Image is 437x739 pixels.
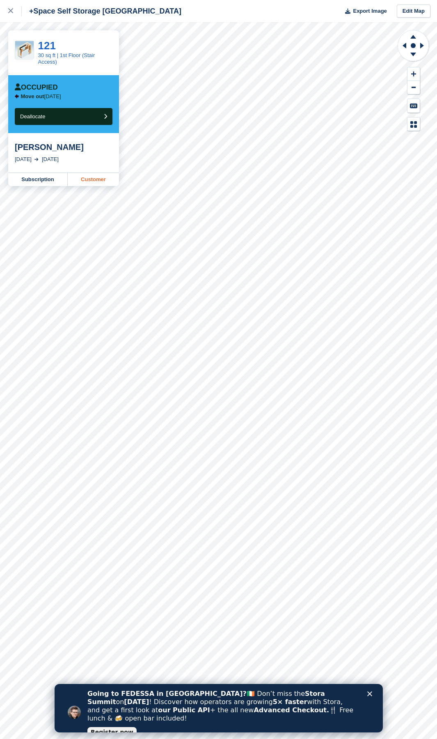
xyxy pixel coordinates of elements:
div: +Space Self Storage [GEOGRAPHIC_DATA] [22,6,181,16]
button: Keyboard Shortcuts [407,99,420,113]
div: [PERSON_NAME] [15,142,112,152]
button: Deallocate [15,108,112,125]
p: [DATE] [21,93,61,100]
div: [DATE] [15,155,32,163]
button: Zoom Out [407,81,420,94]
a: Register now [33,43,82,53]
a: 30 sq ft | 1st Floor (Stair Access) [38,52,95,65]
span: Export Image [353,7,387,15]
button: Map Legend [407,117,420,131]
iframe: Intercom live chat banner [55,684,383,732]
div: Close [313,7,321,12]
a: Subscription [8,173,68,186]
button: Zoom In [407,67,420,81]
span: Deallocate [20,113,45,120]
button: Export Image [340,5,387,18]
img: 121.png [15,41,34,60]
div: [DATE] [42,155,59,163]
img: arrow-right-light-icn-cde0832a797a2874e46488d9cf13f60e5c3a73dbe684e267c42b8395dfbc2abf.svg [34,158,39,161]
img: arrow-left-icn-90495f2de72eb5bd0bd1c3c35deca35cc13f817d75bef06ecd7c0b315636ce7e.svg [15,94,19,99]
div: Occupied [15,83,58,92]
a: 121 [38,39,56,52]
a: Edit Map [397,5,430,18]
span: Move out [21,93,44,99]
a: Customer [68,173,119,186]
